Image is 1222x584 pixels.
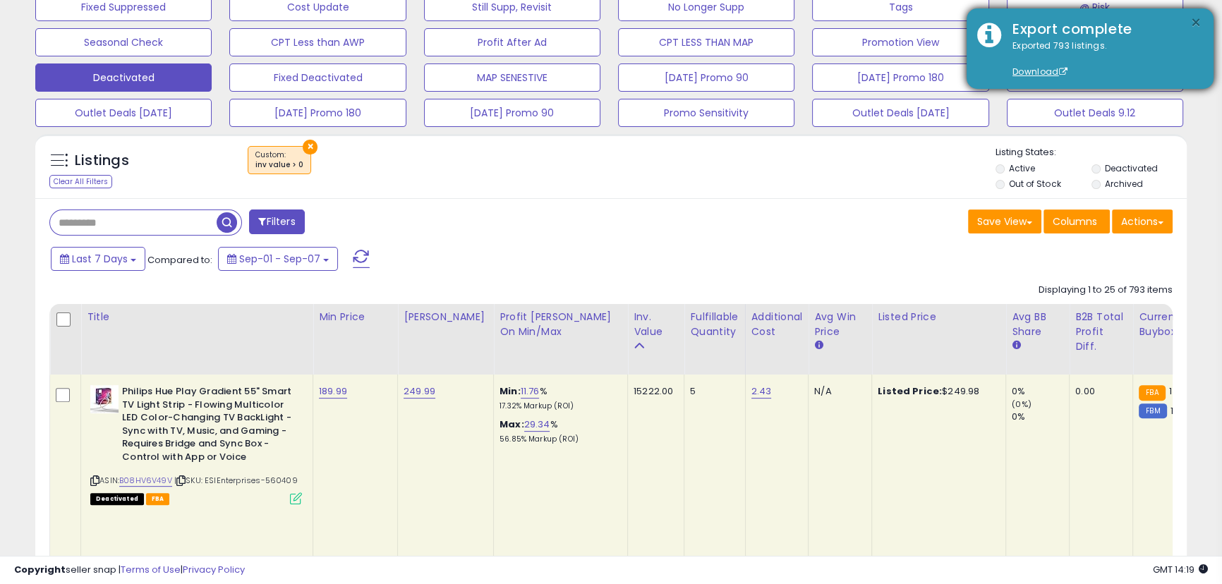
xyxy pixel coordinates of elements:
[218,247,338,271] button: Sep-01 - Sep-07
[1075,310,1127,354] div: B2B Total Profit Diff.
[75,151,129,171] h5: Listings
[878,384,942,398] b: Listed Price:
[90,385,302,503] div: ASIN:
[524,418,550,432] a: 29.34
[690,310,739,339] div: Fulfillable Quantity
[255,150,303,171] span: Custom:
[1007,99,1183,127] button: Outlet Deals 9.12
[634,385,673,398] div: 15222.00
[500,434,617,444] p: 56.85% Markup (ROI)
[49,175,112,188] div: Clear All Filters
[147,253,212,267] span: Compared to:
[404,384,435,399] a: 249.99
[634,310,678,339] div: Inv. value
[500,418,524,431] b: Max:
[1002,39,1203,79] div: Exported 793 listings.
[500,310,622,339] div: Profit [PERSON_NAME] on Min/Max
[87,310,307,324] div: Title
[35,63,212,92] button: Deactivated
[1039,284,1173,297] div: Displaying 1 to 25 of 793 items
[229,99,406,127] button: [DATE] Promo 180
[1012,410,1069,423] div: 0%
[424,99,600,127] button: [DATE] Promo 90
[183,563,245,576] a: Privacy Policy
[968,209,1041,233] button: Save View
[812,28,988,56] button: Promotion View
[1153,563,1208,576] span: 2025-09-15 14:19 GMT
[500,385,617,411] div: %
[72,252,128,266] span: Last 7 Days
[1012,339,1020,352] small: Avg BB Share.
[1105,162,1158,174] label: Deactivated
[229,28,406,56] button: CPT Less than AWP
[249,209,304,234] button: Filters
[690,385,734,398] div: 5
[521,384,540,399] a: 11.76
[90,385,119,413] img: 411PcowygIL._SL40_.jpg
[618,63,794,92] button: [DATE] Promo 90
[424,28,600,56] button: Profit After Ad
[500,418,617,444] div: %
[878,385,995,398] div: $249.98
[1139,403,1166,418] small: FBM
[404,310,488,324] div: [PERSON_NAME]
[1012,310,1063,339] div: Avg BB Share
[319,310,392,324] div: Min Price
[14,564,245,577] div: seller snap | |
[618,99,794,127] button: Promo Sensitivity
[255,160,303,170] div: inv value > 0
[1169,384,1195,398] span: 142.12
[424,63,600,92] button: MAP SENESTIVE
[1009,162,1035,174] label: Active
[812,99,988,127] button: Outlet Deals [DATE]
[90,493,144,505] span: All listings that are unavailable for purchase on Amazon for any reason other than out-of-stock
[1012,385,1069,398] div: 0%
[812,63,988,92] button: [DATE] Promo 180
[119,475,172,487] a: B08HV6V49V
[121,563,181,576] a: Terms of Use
[14,563,66,576] strong: Copyright
[51,247,145,271] button: Last 7 Days
[1043,209,1110,233] button: Columns
[1053,214,1097,229] span: Columns
[618,28,794,56] button: CPT LESS THAN MAP
[1009,178,1060,190] label: Out of Stock
[751,310,803,339] div: Additional Cost
[1012,66,1067,78] a: Download
[1002,19,1203,39] div: Export complete
[814,310,866,339] div: Avg Win Price
[1170,404,1199,418] span: 143.95
[229,63,406,92] button: Fixed Deactivated
[122,385,294,467] b: Philips Hue Play Gradient 55" Smart TV Light Strip - Flowing Multicolor LED Color-Changing TV Bac...
[35,28,212,56] button: Seasonal Check
[303,140,317,154] button: ×
[996,146,1187,159] p: Listing States:
[500,384,521,398] b: Min:
[146,493,170,505] span: FBA
[239,252,320,266] span: Sep-01 - Sep-07
[494,304,628,375] th: The percentage added to the cost of goods (COGS) that forms the calculator for Min & Max prices.
[1075,385,1122,398] div: 0.00
[878,310,1000,324] div: Listed Price
[1139,310,1211,339] div: Current Buybox Price
[1105,178,1143,190] label: Archived
[1112,209,1173,233] button: Actions
[319,384,347,399] a: 189.99
[500,401,617,411] p: 17.32% Markup (ROI)
[1139,385,1165,401] small: FBA
[174,475,298,486] span: | SKU: ESIEnterprises-560409
[751,384,772,399] a: 2.43
[814,339,823,352] small: Avg Win Price.
[1012,399,1032,410] small: (0%)
[35,99,212,127] button: Outlet Deals [DATE]
[814,385,861,398] div: N/A
[1190,14,1202,32] button: ×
